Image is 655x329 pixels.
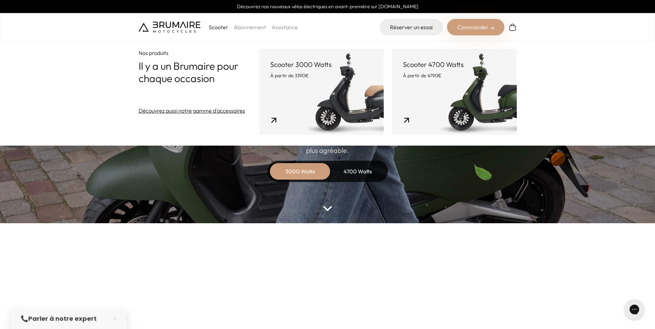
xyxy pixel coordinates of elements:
[447,19,504,35] div: Commander
[139,22,200,33] img: Brumaire Motocycles
[234,24,266,31] a: Abonnement
[259,49,384,135] a: Scooter 3000 Watts À partir de 3390€
[323,206,332,211] img: arrow-bottom.png
[139,49,260,57] p: Nos produits
[330,163,385,180] div: 4700 Watts
[270,60,373,69] p: Scooter 3000 Watts
[209,23,228,31] p: Scooter
[490,26,494,30] img: right-arrow-2.png
[380,19,443,35] a: Réserver un essai
[272,24,298,31] a: Assistance
[509,23,517,31] img: Panier
[392,49,516,135] a: Scooter 4700 Watts À partir de 4790€
[621,297,648,322] iframe: Gorgias live chat messenger
[273,163,328,180] div: 3000 Watts
[270,72,373,79] p: À partir de 3390€
[139,60,260,84] p: Il y a un Brumaire pour chaque occasion
[403,72,505,79] p: À partir de 4790€
[139,106,245,115] a: Découvrez aussi notre gamme d'accessoires
[403,60,505,69] p: Scooter 4700 Watts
